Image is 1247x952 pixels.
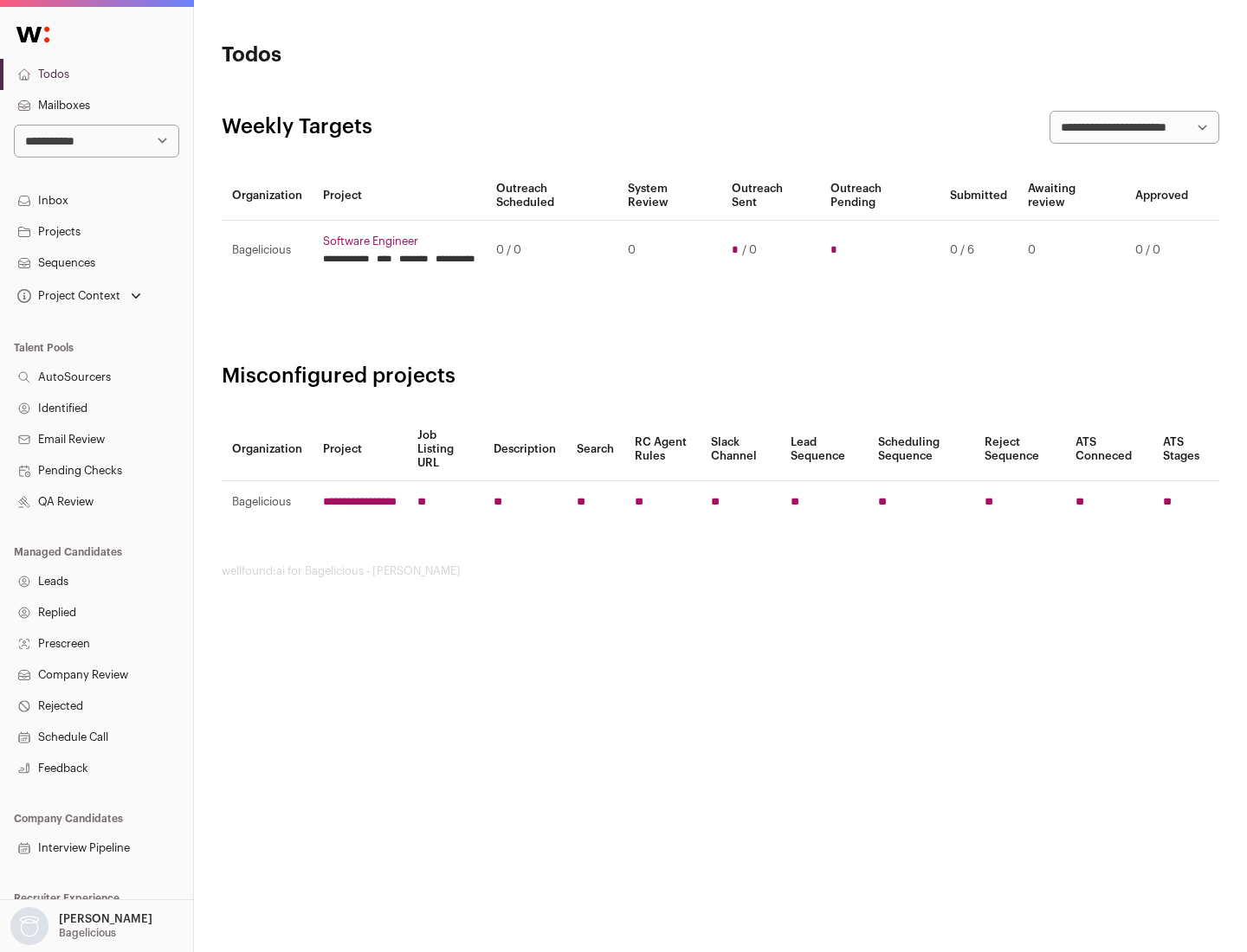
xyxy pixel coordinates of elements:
th: Project [313,171,486,221]
th: RC Agent Rules [624,418,700,481]
th: ATS Conneced [1065,418,1152,481]
td: 0 / 0 [486,221,617,280]
div: Project Context [14,289,120,303]
h2: Weekly Targets [222,113,372,141]
th: Outreach Scheduled [486,171,617,221]
img: nopic.png [10,907,48,945]
th: Reject Sequence [974,418,1066,481]
th: ATS Stages [1153,418,1219,481]
h1: Todos [222,42,554,69]
th: Scheduling Sequence [868,418,974,481]
th: Outreach Pending [820,171,939,221]
a: Software Engineer [323,235,475,248]
th: Organization [222,418,313,481]
th: System Review [617,171,720,221]
th: Search [566,418,624,481]
th: Awaiting review [1018,171,1125,221]
th: Description [483,418,566,481]
td: Bagelicious [222,221,313,280]
button: Open dropdown [14,284,145,308]
th: Outreach Sent [721,171,821,221]
th: Slack Channel [701,418,780,481]
th: Lead Sequence [780,418,868,481]
img: Wellfound [7,17,59,52]
th: Submitted [940,171,1018,221]
th: Organization [222,171,313,221]
span: / 0 [742,243,757,257]
th: Job Listing URL [407,418,483,481]
th: Project [313,418,407,481]
footer: wellfound:ai for Bagelicious - [PERSON_NAME] [222,564,1219,578]
td: 0 [617,221,720,280]
td: 0 / 0 [1125,221,1199,280]
td: 0 [1018,221,1125,280]
p: Bagelicious [59,926,116,940]
button: Open dropdown [7,907,156,945]
h2: Misconfigured projects [222,363,1219,390]
td: 0 / 6 [940,221,1018,280]
p: [PERSON_NAME] [59,912,152,926]
td: Bagelicious [222,481,313,524]
th: Approved [1125,171,1199,221]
